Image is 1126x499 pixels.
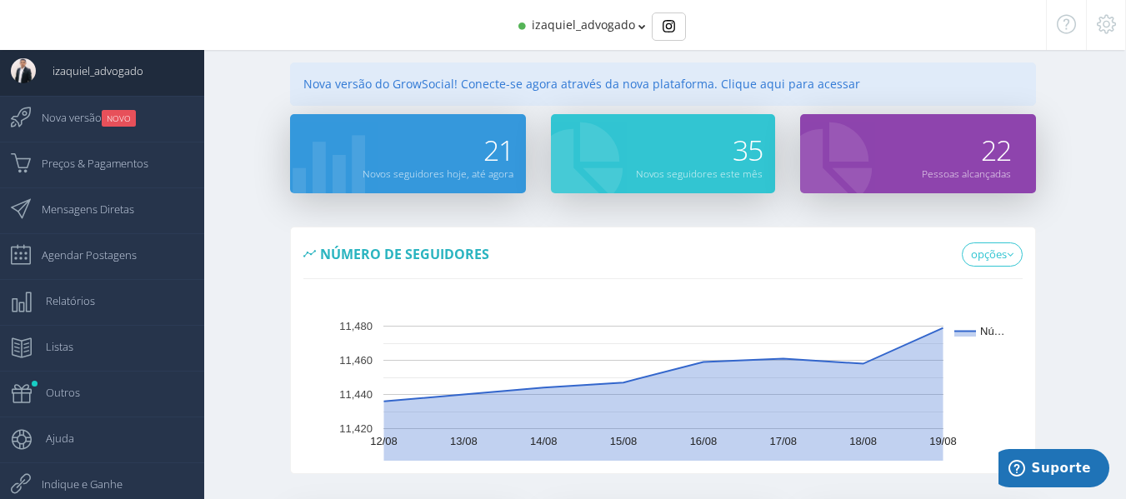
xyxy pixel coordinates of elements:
[339,355,373,367] text: 11,460
[769,436,797,448] text: 17/08
[363,167,513,180] small: Novos seguidores hoje, até agora
[25,234,137,276] span: Agendar Postagens
[981,131,1011,169] span: 22
[25,142,148,184] span: Preços & Pagamentos
[29,417,74,459] span: Ajuda
[339,389,373,402] text: 11,440
[530,436,558,448] text: 14/08
[102,110,136,127] small: NOVO
[609,436,637,448] text: 15/08
[29,280,95,322] span: Relatórios
[532,17,635,32] span: izaquiel_advogado
[25,97,136,138] span: Nova versão
[11,58,36,83] img: User Image
[962,242,1023,267] a: opções
[370,436,398,448] text: 12/08
[733,131,763,169] span: 35
[450,436,478,448] text: 13/08
[339,321,373,333] text: 11,480
[663,20,675,32] img: Instagram_simple_icon.svg
[929,436,957,448] text: 19/08
[303,294,1023,461] svg: A chart.
[980,326,1005,338] text: Nú…
[652,12,686,41] div: Basic example
[998,449,1109,491] iframe: Abre um widget para que você possa encontrar mais informações
[689,436,717,448] text: 16/08
[922,167,1011,180] small: Pessoas alcançadas
[320,245,489,263] span: Número de seguidores
[29,372,80,413] span: Outros
[339,423,373,436] text: 11,420
[290,62,1037,106] div: Nova versão do GrowSocial! Conecte-se agora através da nova plataforma. Clique aqui para acessar
[849,436,877,448] text: 18/08
[36,50,143,92] span: izaquiel_advogado
[483,131,513,169] span: 21
[25,188,134,230] span: Mensagens Diretas
[636,167,763,180] small: Novos seguidores este mês
[29,326,73,367] span: Listas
